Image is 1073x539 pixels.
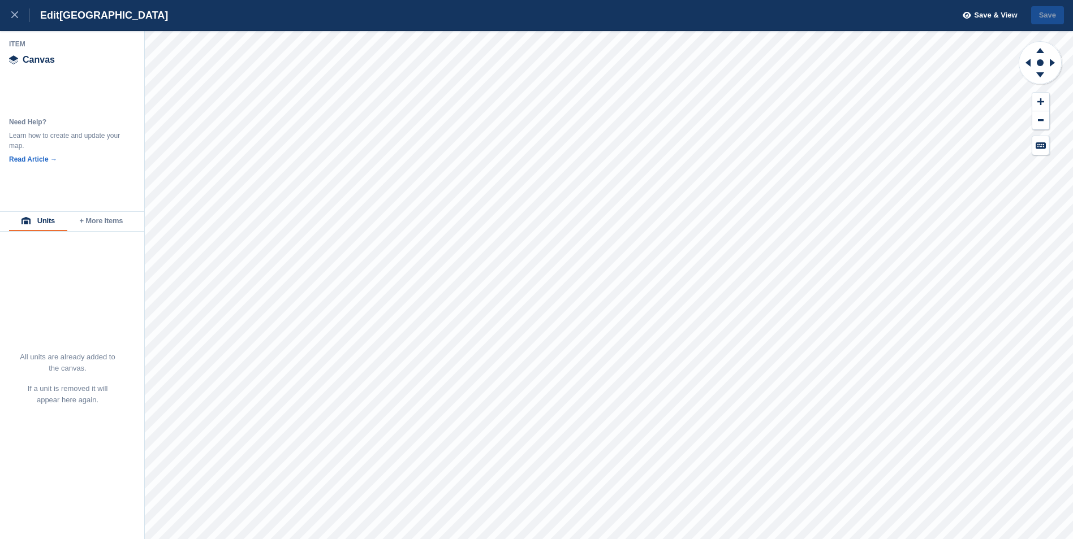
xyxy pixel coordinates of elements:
[1032,136,1049,155] button: Keyboard Shortcuts
[23,55,55,64] span: Canvas
[1032,111,1049,130] button: Zoom Out
[9,55,18,64] img: canvas-icn.9d1aba5b.svg
[956,6,1018,25] button: Save & View
[1032,93,1049,111] button: Zoom In
[9,212,67,231] button: Units
[30,8,168,22] div: Edit [GEOGRAPHIC_DATA]
[9,40,136,49] div: Item
[9,131,122,151] div: Learn how to create and update your map.
[19,383,116,406] p: If a unit is removed it will appear here again.
[67,212,135,231] button: + More Items
[19,351,116,374] p: All units are already added to the canvas.
[974,10,1017,21] span: Save & View
[1031,6,1064,25] button: Save
[9,117,122,127] div: Need Help?
[9,155,57,163] a: Read Article →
